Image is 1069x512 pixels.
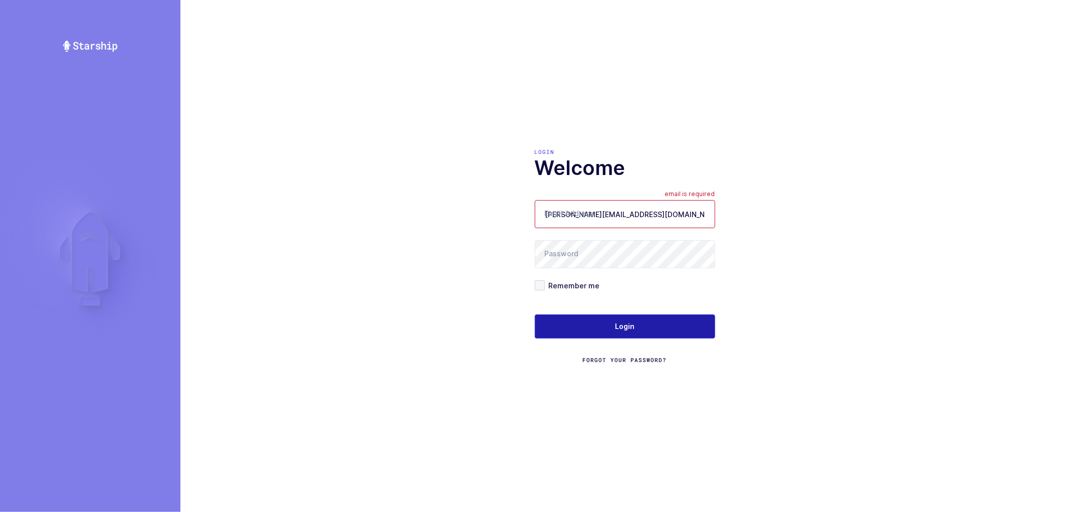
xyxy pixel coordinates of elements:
div: email is required [665,190,715,200]
div: Login [535,148,715,156]
span: Login [615,321,634,331]
span: Remember me [545,281,600,290]
button: Login [535,314,715,338]
input: Password [535,240,715,268]
input: Email Address [535,200,715,228]
h1: Welcome [535,156,715,180]
img: Starship [62,40,118,52]
a: Forgot Your Password? [583,356,667,364]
